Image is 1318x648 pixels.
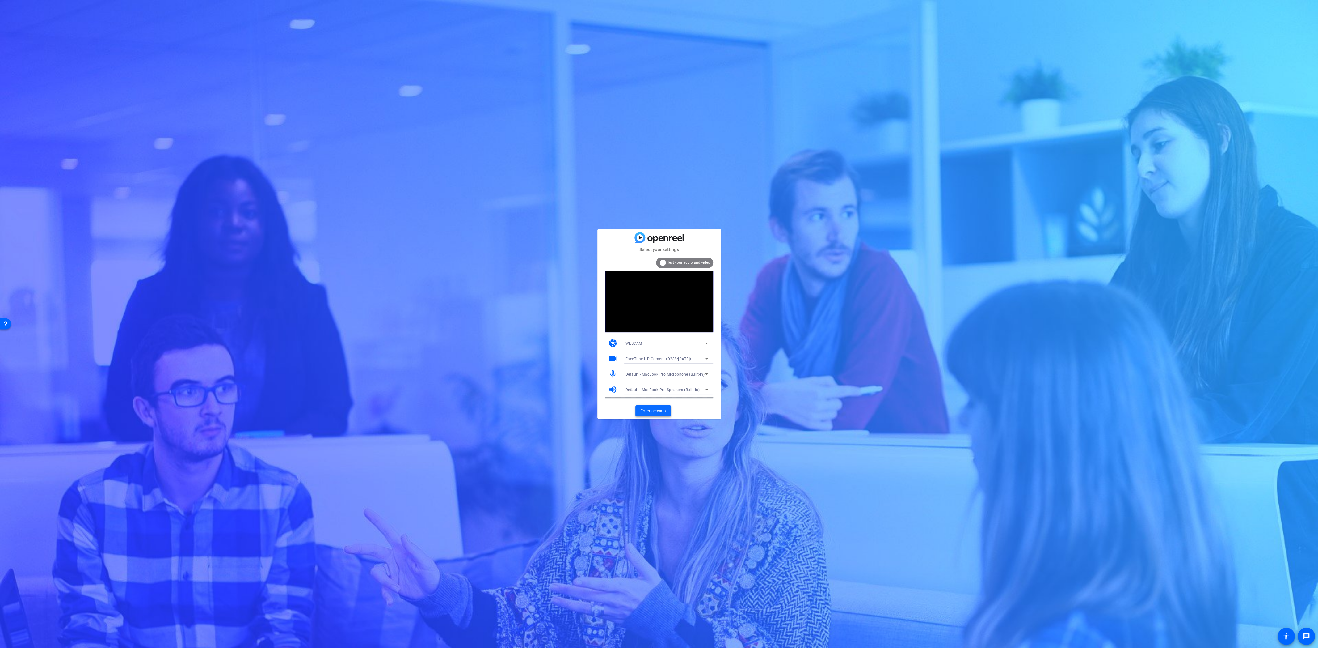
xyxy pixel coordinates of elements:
[625,357,691,361] span: FaceTime HD Camera (D288:[DATE])
[608,354,617,363] mat-icon: videocam
[608,369,617,379] mat-icon: mic_none
[608,385,617,394] mat-icon: volume_up
[634,232,684,243] img: blue-gradient.svg
[625,372,705,377] span: Default - MacBook Pro Microphone (Built-in)
[667,260,710,265] span: Test your audio and video
[659,259,667,266] mat-icon: info
[625,388,700,392] span: Default - MacBook Pro Speakers (Built-in)
[608,339,617,348] mat-icon: camera
[597,246,721,253] mat-card-subtitle: Select your settings
[625,341,642,346] span: WEBCAM
[635,405,671,416] button: Enter session
[1282,633,1290,640] mat-icon: accessibility
[1303,633,1310,640] mat-icon: message
[640,408,666,414] span: Enter session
